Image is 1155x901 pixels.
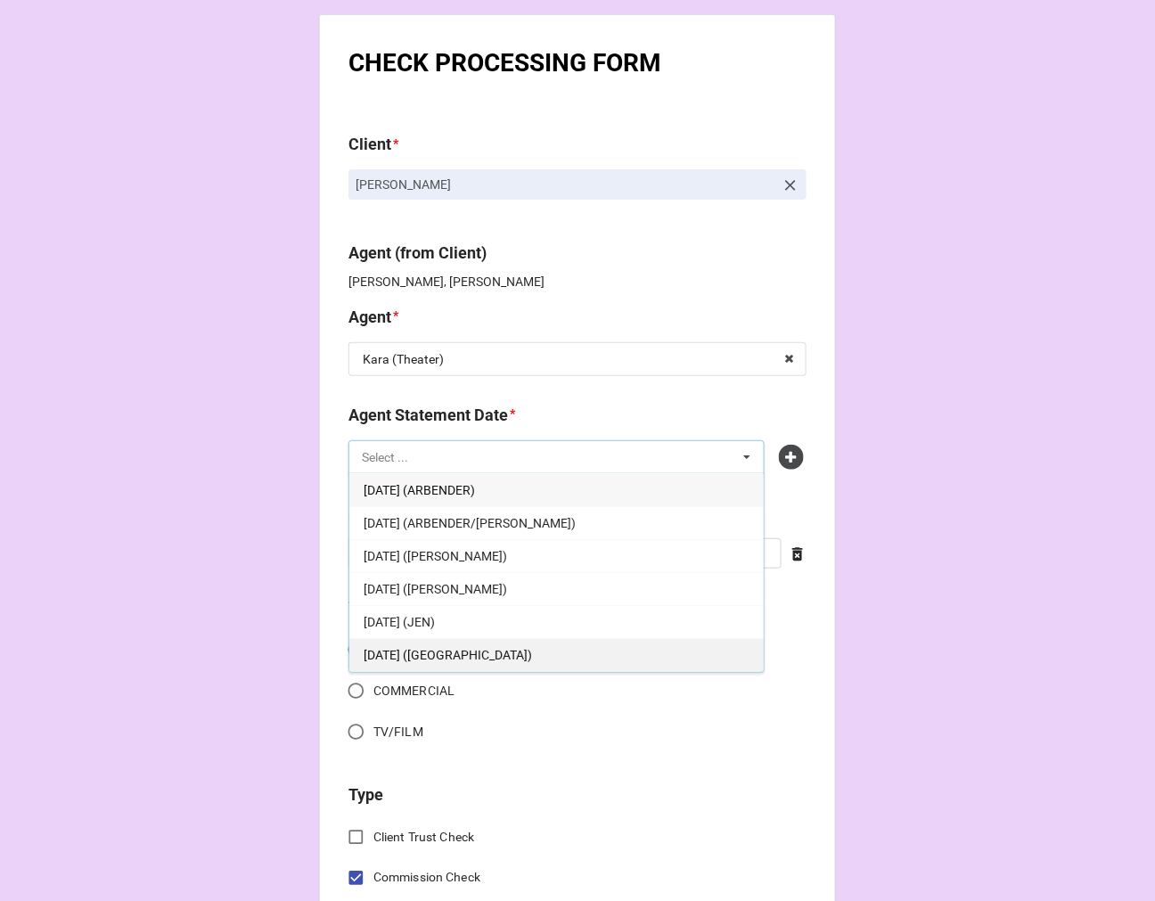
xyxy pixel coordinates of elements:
[348,132,391,157] label: Client
[364,615,435,629] span: [DATE] (JEN)
[373,869,480,888] span: Commission Check
[364,648,532,662] span: [DATE] ([GEOGRAPHIC_DATA])
[364,483,475,497] span: [DATE] (ARBENDER)
[373,828,474,847] span: Client Trust Check
[363,353,444,365] div: Kara (Theater)
[373,682,455,700] span: COMMERCIAL
[373,723,423,741] span: TV/FILM
[348,243,487,262] b: Agent (from Client)
[348,273,807,291] p: [PERSON_NAME], [PERSON_NAME]
[364,582,507,596] span: [DATE] ([PERSON_NAME])
[356,176,774,193] p: [PERSON_NAME]
[364,549,507,563] span: [DATE] ([PERSON_NAME])
[348,305,391,330] label: Agent
[348,403,508,428] label: Agent Statement Date
[364,516,576,530] span: [DATE] (ARBENDER/[PERSON_NAME])
[348,48,661,78] b: CHECK PROCESSING FORM
[348,782,383,807] label: Type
